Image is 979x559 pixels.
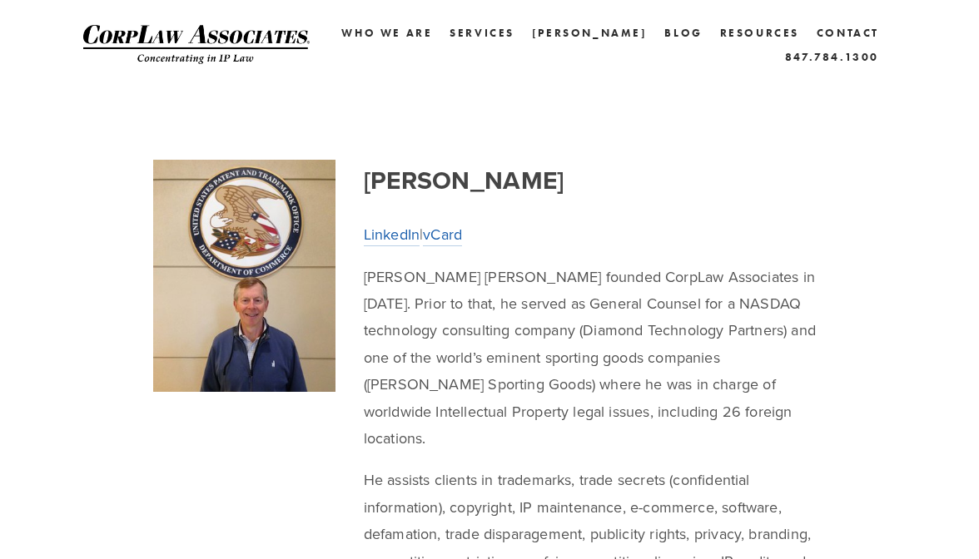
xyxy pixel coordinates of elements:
a: Services [450,21,514,45]
a: Blog [664,21,702,45]
a: Resources [720,27,799,39]
p: | [364,221,826,248]
p: [PERSON_NAME] [PERSON_NAME] founded CorpLaw Associates in [DATE]. Prior to that, he served as Gen... [364,264,826,453]
img: Charlie.JPG [153,160,335,391]
a: LinkedIn [364,224,420,246]
a: 847.784.1300 [785,45,879,69]
a: vCard [423,224,462,246]
a: Who We Are [341,21,432,45]
strong: [PERSON_NAME] [364,162,564,198]
img: CorpLaw IP Law Firm [83,25,310,64]
a: [PERSON_NAME] [532,21,648,45]
a: Contact [817,21,879,45]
